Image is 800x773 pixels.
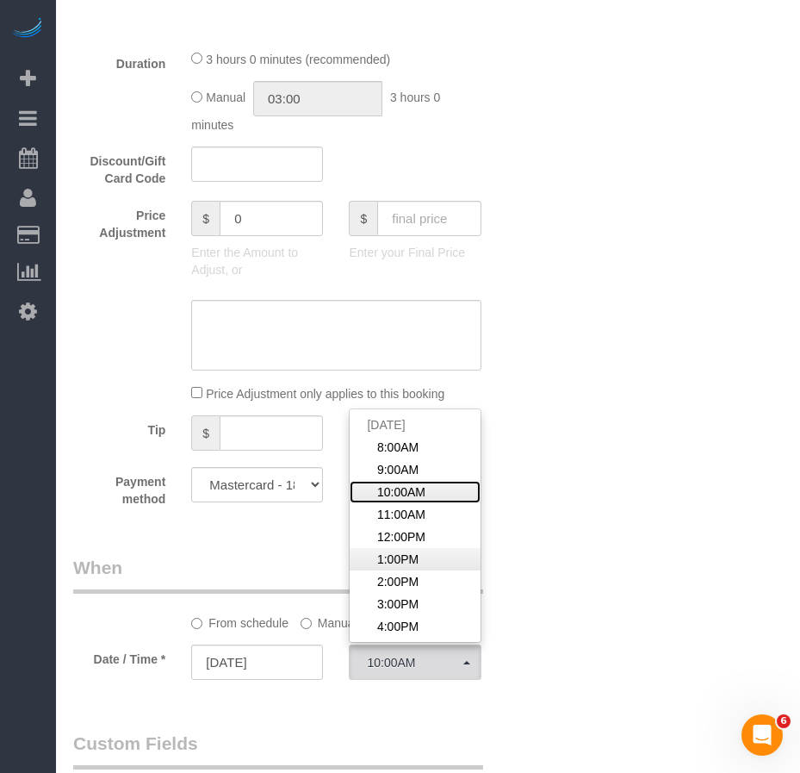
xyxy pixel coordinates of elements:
[377,595,419,613] span: 3:00PM
[60,49,178,72] label: Duration
[73,731,483,770] legend: Custom Fields
[741,714,783,756] iframe: Intercom live chat
[367,418,405,432] span: [DATE]
[377,551,419,568] span: 1:00PM
[349,244,481,261] p: Enter your Final Price
[377,618,419,635] span: 4:00PM
[191,201,220,236] span: $
[191,608,288,632] label: From schedule
[191,618,202,629] input: From schedule
[191,645,323,680] input: MM/DD/YYYY
[377,461,419,478] span: 9:00AM
[367,656,462,670] span: 10:00AM
[301,618,312,629] input: Manual
[60,645,178,668] label: Date / Time *
[377,506,425,523] span: 11:00AM
[60,415,178,439] label: Tip
[349,645,481,680] button: 10:00AM
[73,555,483,594] legend: When
[191,244,323,278] p: Enter the Amount to Adjust, or
[777,714,791,728] span: 6
[301,608,357,632] label: Manual
[191,415,220,451] span: $
[377,201,481,236] input: final price
[377,483,425,501] span: 10:00AM
[60,467,178,508] label: Payment method
[377,528,425,545] span: 12:00PM
[10,17,45,41] img: Automaid Logo
[377,439,419,456] span: 8:00AM
[377,573,419,590] span: 2:00PM
[206,53,390,66] span: 3 hours 0 minutes (recommended)
[349,201,377,236] span: $
[206,387,444,401] span: Price Adjustment only applies to this booking
[60,146,178,187] label: Discount/Gift Card Code
[206,91,245,105] span: Manual
[60,201,178,241] label: Price Adjustment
